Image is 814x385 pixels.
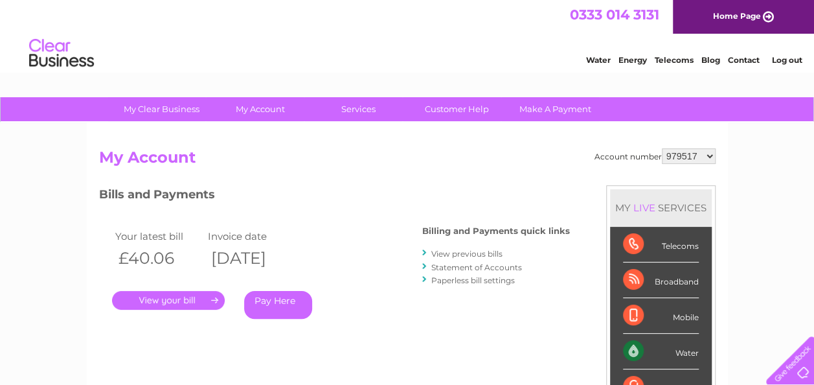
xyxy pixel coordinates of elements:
a: Make A Payment [502,97,609,121]
a: Paperless bill settings [431,275,515,285]
a: View previous bills [431,249,503,259]
h4: Billing and Payments quick links [422,226,570,236]
a: Water [586,55,611,65]
a: Blog [701,55,720,65]
th: £40.06 [112,245,205,272]
div: Water [623,334,699,369]
th: [DATE] [205,245,298,272]
a: Log out [771,55,802,65]
a: Energy [618,55,647,65]
a: . [112,291,225,310]
a: 0333 014 3131 [570,6,659,23]
h2: My Account [99,148,716,173]
img: logo.png [28,34,95,73]
a: Telecoms [655,55,694,65]
a: Services [305,97,412,121]
td: Invoice date [205,227,298,245]
a: Statement of Accounts [431,262,522,272]
div: Broadband [623,262,699,298]
td: Your latest bill [112,227,205,245]
a: My Clear Business [108,97,215,121]
div: Telecoms [623,227,699,262]
a: My Account [207,97,313,121]
div: Mobile [623,298,699,334]
h3: Bills and Payments [99,185,570,208]
a: Customer Help [403,97,510,121]
div: LIVE [631,202,658,214]
a: Pay Here [244,291,312,319]
div: MY SERVICES [610,189,712,226]
div: Clear Business is a trading name of Verastar Limited (registered in [GEOGRAPHIC_DATA] No. 3667643... [102,7,714,63]
a: Contact [728,55,760,65]
div: Account number [594,148,716,164]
